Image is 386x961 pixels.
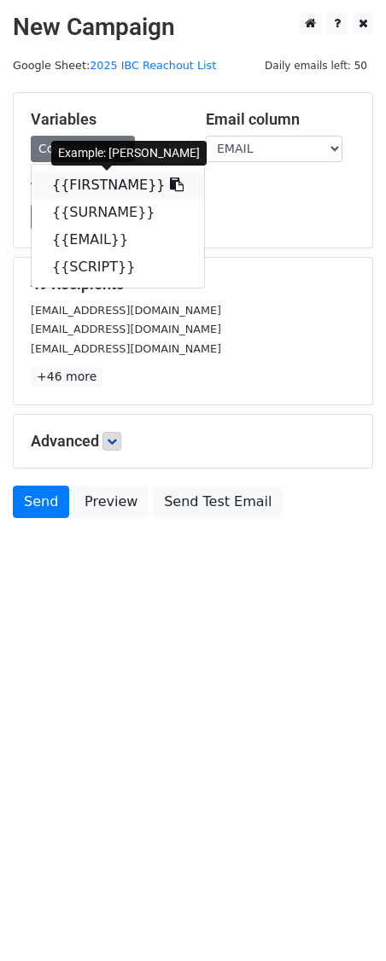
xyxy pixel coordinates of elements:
span: Daily emails left: 50 [259,56,373,75]
a: Copy/paste... [31,136,135,162]
a: {{SCRIPT}} [32,253,204,281]
small: [EMAIL_ADDRESS][DOMAIN_NAME] [31,342,221,355]
small: [EMAIL_ADDRESS][DOMAIN_NAME] [31,323,221,335]
h5: Email column [206,110,355,129]
h5: Variables [31,110,180,129]
iframe: Chat Widget [301,879,386,961]
a: +46 more [31,366,102,387]
a: Send [13,486,69,518]
a: {{FIRSTNAME}} [32,172,204,199]
div: Example: [PERSON_NAME] [51,141,207,166]
a: Send Test Email [153,486,283,518]
a: 2025 IBC Reachout List [90,59,216,72]
small: [EMAIL_ADDRESS][DOMAIN_NAME] [31,304,221,317]
a: {{SURNAME}} [32,199,204,226]
a: Preview [73,486,149,518]
h5: Advanced [31,432,355,451]
small: Google Sheet: [13,59,216,72]
a: {{EMAIL}} [32,226,204,253]
a: Daily emails left: 50 [259,59,373,72]
h2: New Campaign [13,13,373,42]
